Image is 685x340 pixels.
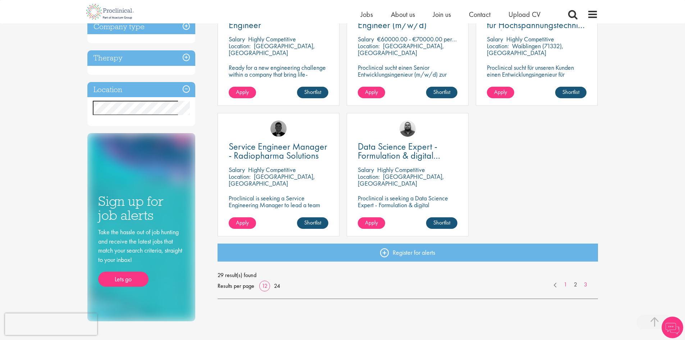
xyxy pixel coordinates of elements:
[560,281,571,289] a: 1
[365,88,378,96] span: Apply
[87,19,195,35] h3: Company type
[426,87,457,98] a: Shortlist
[229,42,251,50] span: Location:
[98,272,149,287] a: Lets go
[361,10,373,19] a: Jobs
[87,82,195,98] h3: Location
[487,12,586,30] a: Entwicklungsingenieur*in für Hochspannungstechnik (m/w/d)
[218,244,598,262] a: Register for alerts
[229,217,256,229] a: Apply
[487,10,585,40] span: Entwicklungsingenieur*in für Hochspannungstechnik (m/w/d)
[229,195,328,236] p: Proclinical is seeking a Service Engineering Manager to lead a team responsible for the installat...
[426,217,457,229] a: Shortlist
[358,166,374,174] span: Salary
[270,121,287,137] img: Tom Stables
[229,172,315,187] p: [GEOGRAPHIC_DATA], [GEOGRAPHIC_DATA]
[229,166,245,174] span: Salary
[358,195,457,229] p: Proclinical is seeking a Data Science Expert - Formulation & digital transformation to support di...
[229,142,328,160] a: Service Engineer Manager - Radiopharma Solutions
[494,88,507,96] span: Apply
[487,42,563,57] p: Waiblingen (71332), [GEOGRAPHIC_DATA]
[229,64,328,105] p: Ready for a new engineering challenge within a company that bring life-changing treatments to the...
[229,12,328,30] a: Qualification & Validation Engineer
[391,10,415,19] a: About us
[506,35,554,43] p: Highly Competitive
[399,121,416,137] img: Ashley Bennett
[236,88,249,96] span: Apply
[98,227,184,287] div: Take the hassle out of job hunting and receive the latest jobs that match your search criteria, s...
[570,281,581,289] a: 2
[236,219,249,226] span: Apply
[377,166,425,174] p: Highly Competitive
[358,142,457,160] a: Data Science Expert - Formulation & digital transformation
[487,64,586,85] p: Proclinical sucht für unseren Kunden einen Entwicklungsingenieur für Hochspannungstechnik (m/w/d).
[508,10,540,19] a: Upload CV
[487,87,514,98] a: Apply
[229,172,251,181] span: Location:
[229,140,327,162] span: Service Engineer Manager - Radiopharma Solutions
[297,87,328,98] a: Shortlist
[433,10,451,19] a: Join us
[98,194,184,222] h3: Sign up for job alerts
[229,42,315,57] p: [GEOGRAPHIC_DATA], [GEOGRAPHIC_DATA]
[229,35,245,43] span: Salary
[487,35,503,43] span: Salary
[358,87,385,98] a: Apply
[297,217,328,229] a: Shortlist
[259,282,270,290] a: 12
[487,42,509,50] span: Location:
[248,35,296,43] p: Highly Competitive
[358,42,444,57] p: [GEOGRAPHIC_DATA], [GEOGRAPHIC_DATA]
[358,172,444,187] p: [GEOGRAPHIC_DATA], [GEOGRAPHIC_DATA]
[229,87,256,98] a: Apply
[87,50,195,66] h3: Therapy
[358,140,440,171] span: Data Science Expert - Formulation & digital transformation
[365,219,378,226] span: Apply
[248,166,296,174] p: Highly Competitive
[358,42,380,50] span: Location:
[218,270,598,281] span: 29 result(s) found
[5,313,97,335] iframe: reCAPTCHA
[358,217,385,229] a: Apply
[358,12,457,30] a: Senior Development Engineer (m/w/d)
[271,282,283,290] a: 24
[469,10,490,19] a: Contact
[218,281,254,291] span: Results per page
[358,64,457,85] p: Proclinical sucht einen Senior Entwicklungsingenieur (m/w/d) zur Festanstellung bei unserem Kunden.
[377,35,470,43] p: €60000.00 - €70000.00 per annum
[358,35,374,43] span: Salary
[662,317,683,338] img: Chatbot
[555,87,586,98] a: Shortlist
[358,172,380,181] span: Location:
[580,281,591,289] a: 3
